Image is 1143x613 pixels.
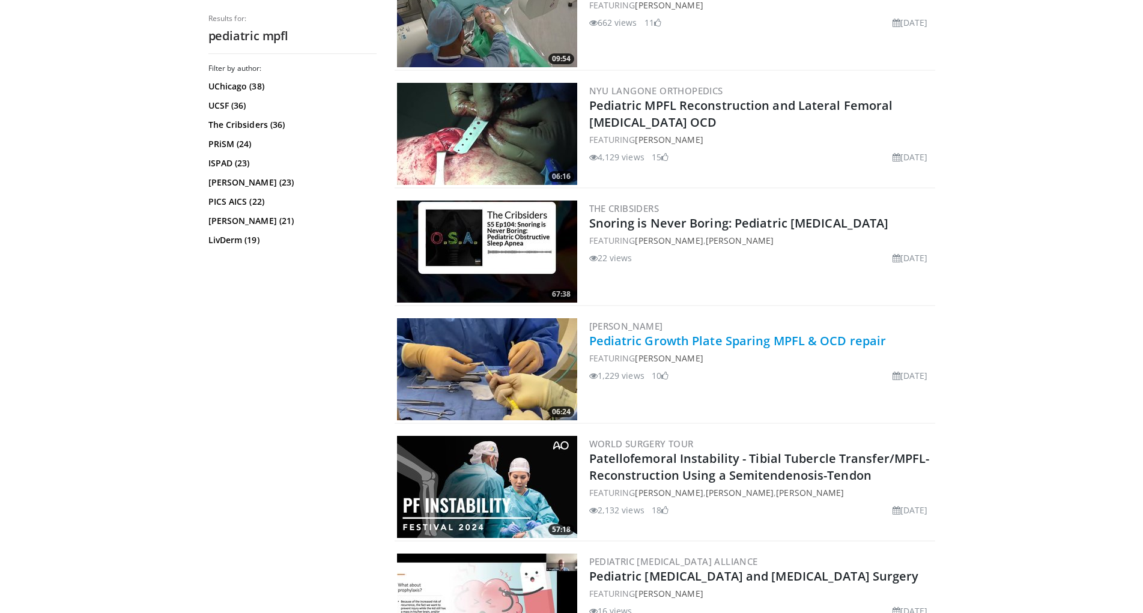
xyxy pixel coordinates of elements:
a: [PERSON_NAME] [635,487,703,498]
li: [DATE] [893,252,928,264]
li: 11 [644,16,661,29]
li: [DATE] [893,151,928,163]
a: Patellofemoral Instability - Tibial Tubercle Transfer/MPFL-Reconstruction Using a Semitendenosis-... [589,450,930,483]
div: FEATURING , , [589,486,933,499]
a: [PERSON_NAME] (23) [208,177,374,189]
a: PRiSM (24) [208,138,374,150]
span: 67:38 [548,289,574,300]
a: The Cribsiders [589,202,659,214]
a: Pediatric MPFL Reconstruction and Lateral Femoral [MEDICAL_DATA] OCD [589,97,893,130]
li: [DATE] [893,369,928,382]
a: World Surgery Tour [589,438,694,450]
a: Pediatric [MEDICAL_DATA] and [MEDICAL_DATA] Surgery [589,568,919,584]
li: 10 [652,369,669,382]
a: NYU Langone Orthopedics [589,85,723,97]
a: UCSF (36) [208,100,374,112]
h3: Filter by author: [208,64,377,73]
li: 18 [652,504,669,516]
a: LivDerm (19) [208,234,374,246]
a: UChicago (38) [208,80,374,92]
a: ISPAD (23) [208,157,374,169]
li: [DATE] [893,16,928,29]
li: 22 views [589,252,632,264]
a: [PERSON_NAME] [635,352,703,364]
img: 99395b69-17f4-42c3-b6e5-7ab8182d0abf.jpg.300x170_q85_crop-smart_upscale.jpg [397,436,577,538]
span: 06:24 [548,406,574,417]
li: 15 [652,151,669,163]
div: FEATURING [589,587,933,600]
a: The Cribsiders (36) [208,119,374,131]
a: [PERSON_NAME] [635,134,703,145]
a: [PERSON_NAME] [706,235,774,246]
a: Pediatric [MEDICAL_DATA] Alliance [589,555,758,567]
a: [PERSON_NAME] [776,487,844,498]
div: FEATURING [589,133,933,146]
img: 4614011b-a297-4c16-a2ac-878f382e3419.300x170_q85_crop-smart_upscale.jpg [397,83,577,185]
li: 1,229 views [589,369,644,382]
a: [PERSON_NAME] [635,588,703,599]
li: [DATE] [893,504,928,516]
img: 3afaaf38-8e1f-4879-a643-7326d27fae01.300x170_q85_crop-smart_upscale.jpg [397,201,577,303]
a: [PERSON_NAME] [635,235,703,246]
a: 06:16 [397,83,577,185]
a: 06:24 [397,318,577,420]
a: Pediatric Growth Plate Sparing MPFL & OCD repair [589,333,887,349]
li: 2,132 views [589,504,644,516]
div: FEATURING , [589,234,933,247]
span: 09:54 [548,53,574,64]
img: 633de536-4e15-4c9f-aa51-ea8d5b3eff44.300x170_q85_crop-smart_upscale.jpg [397,318,577,420]
li: 662 views [589,16,637,29]
span: 06:16 [548,171,574,182]
a: [PERSON_NAME] [706,487,774,498]
a: Snoring is Never Boring: Pediatric [MEDICAL_DATA] [589,215,889,231]
p: Results for: [208,14,377,23]
a: PICS AICS (22) [208,196,374,208]
a: 67:38 [397,201,577,303]
li: 4,129 views [589,151,644,163]
div: FEATURING [589,352,933,364]
a: [PERSON_NAME] [589,320,663,332]
h2: pediatric mpfl [208,28,377,44]
a: 57:18 [397,436,577,538]
a: [PERSON_NAME] (21) [208,215,374,227]
span: 57:18 [548,524,574,535]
